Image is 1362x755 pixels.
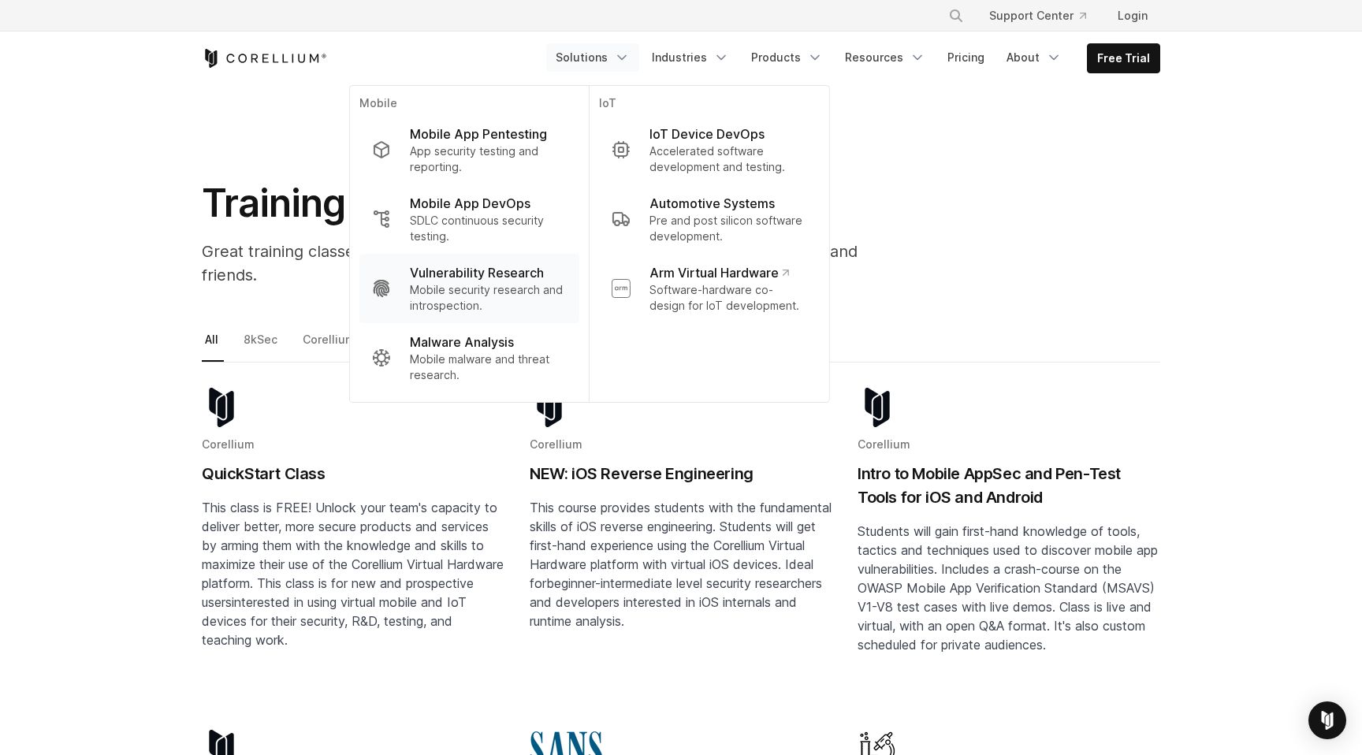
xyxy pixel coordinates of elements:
img: corellium-logo-icon-dark [530,388,569,427]
span: interested in using virtual mobile and IoT devices for their security, R&D, testing, and teaching... [202,594,467,648]
p: Accelerated software development and testing. [649,143,807,175]
img: corellium-logo-icon-dark [202,388,241,427]
p: Great training classes and programs from Corellium and our ecosystem of partners and friends. [202,240,911,287]
a: Arm Virtual Hardware Software-hardware co-design for IoT development. [599,254,820,323]
p: Mobile App Pentesting [410,125,547,143]
div: Navigation Menu [546,43,1160,73]
h1: Training Classes [202,180,911,227]
h2: NEW: iOS Reverse Engineering [530,462,832,485]
a: Mobile App DevOps SDLC continuous security testing. [359,184,579,254]
p: Mobile malware and threat research. [410,351,567,383]
h2: QuickStart Class [202,462,504,485]
a: Support Center [977,2,1099,30]
span: Students will gain first-hand knowledge of tools, tactics and techniques used to discover mobile ... [858,523,1158,653]
span: beginner-intermediate level security researchers and developers interested in iOS internals and r... [530,575,822,629]
a: Mobile App Pentesting App security testing and reporting. [359,115,579,184]
a: Blog post summary: NEW: iOS Reverse Engineering [530,388,832,705]
p: IoT Device DevOps [649,125,765,143]
a: Corellium [300,329,361,363]
a: Products [742,43,832,72]
span: Corellium [858,437,910,451]
a: About [997,43,1071,72]
a: Resources [835,43,935,72]
p: Software-hardware co-design for IoT development. [649,282,807,314]
a: Corellium Home [202,49,327,68]
p: Mobile security research and introspection. [410,282,567,314]
span: This class is FREE! Unlock your team's capacity to deliver better, more secure products and servi... [202,500,504,610]
h2: Intro to Mobile AppSec and Pen-Test Tools for iOS and Android [858,462,1160,509]
img: corellium-logo-icon-dark [858,388,897,427]
p: Automotive Systems [649,194,775,213]
div: Open Intercom Messenger [1308,701,1346,739]
a: Login [1105,2,1160,30]
p: Arm Virtual Hardware [649,263,789,282]
p: Vulnerability Research [410,263,544,282]
p: App security testing and reporting. [410,143,567,175]
a: Vulnerability Research Mobile security research and introspection. [359,254,579,323]
span: Corellium [530,437,582,451]
p: This course provides students with the fundamental skills of iOS reverse engineering. Students wi... [530,498,832,630]
a: Industries [642,43,739,72]
a: IoT Device DevOps Accelerated software development and testing. [599,115,820,184]
a: Solutions [546,43,639,72]
p: IoT [599,95,820,115]
p: Mobile [359,95,579,115]
a: Free Trial [1088,44,1159,73]
a: Pricing [938,43,994,72]
a: Blog post summary: Intro to Mobile AppSec and Pen-Test Tools for iOS and Android [858,388,1160,705]
p: SDLC continuous security testing. [410,213,567,244]
div: Navigation Menu [929,2,1160,30]
a: Automotive Systems Pre and post silicon software development. [599,184,820,254]
span: Corellium [202,437,255,451]
p: Mobile App DevOps [410,194,530,213]
p: Malware Analysis [410,333,514,351]
a: Malware Analysis Mobile malware and threat research. [359,323,579,392]
button: Search [942,2,970,30]
a: Blog post summary: QuickStart Class [202,388,504,705]
p: Pre and post silicon software development. [649,213,807,244]
a: 8kSec [240,329,283,363]
a: All [202,329,224,363]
